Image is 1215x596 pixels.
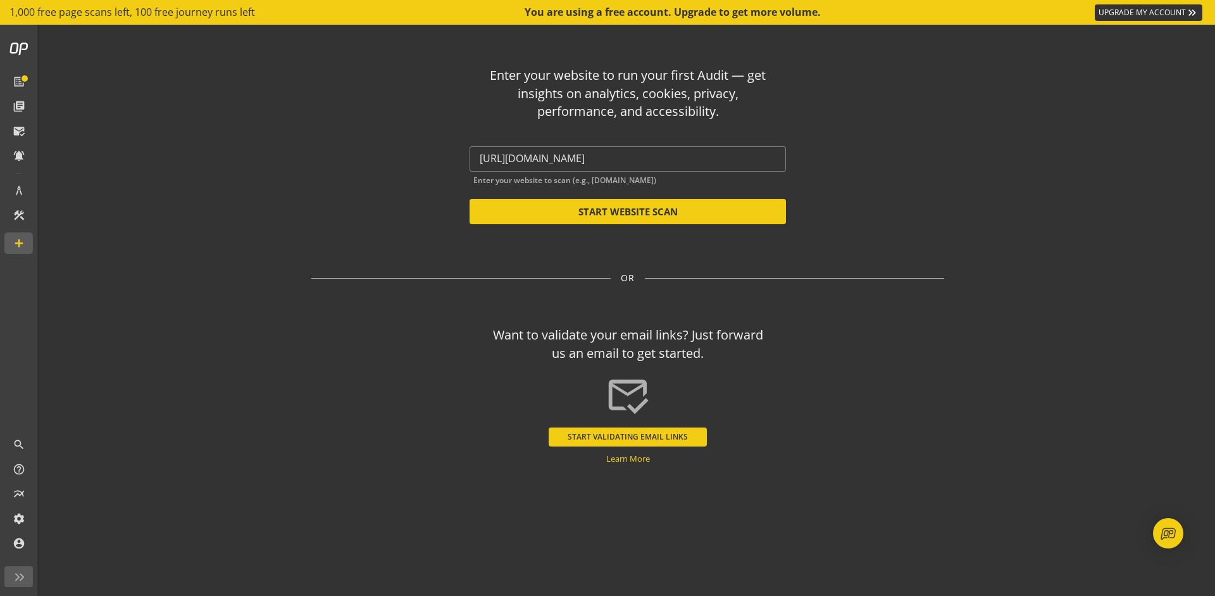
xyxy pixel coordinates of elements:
a: UPGRADE MY ACCOUNT [1095,4,1202,21]
div: Open Intercom Messenger [1153,518,1183,548]
mat-icon: add [13,237,25,250]
button: START VALIDATING EMAIL LINKS [549,428,707,447]
div: Want to validate your email links? Just forward us an email to get started. [487,326,769,362]
mat-hint: Enter your website to scan (e.g., [DOMAIN_NAME]) [473,173,656,185]
mat-icon: list_alt [13,75,25,88]
mat-icon: architecture [13,184,25,197]
mat-icon: keyboard_double_arrow_right [1186,6,1199,19]
span: OR [621,272,635,284]
span: 1,000 free page scans left, 100 free journey runs left [9,5,255,20]
button: START WEBSITE SCAN [470,199,786,224]
mat-icon: search [13,438,25,451]
mat-icon: notifications_active [13,149,25,162]
mat-icon: help_outline [13,463,25,476]
mat-icon: settings [13,512,25,525]
mat-icon: construction [13,209,25,222]
input: Enter website URL* [480,153,776,165]
div: You are using a free account. Upgrade to get more volume. [525,5,822,20]
mat-icon: multiline_chart [13,488,25,500]
mat-icon: mark_email_read [13,125,25,137]
mat-icon: library_books [13,100,25,113]
div: Enter your website to run your first Audit — get insights on analytics, cookies, privacy, perform... [487,67,769,121]
a: Learn More [606,453,650,464]
mat-icon: account_circle [13,537,25,550]
mat-icon: mark_email_read [606,373,650,417]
